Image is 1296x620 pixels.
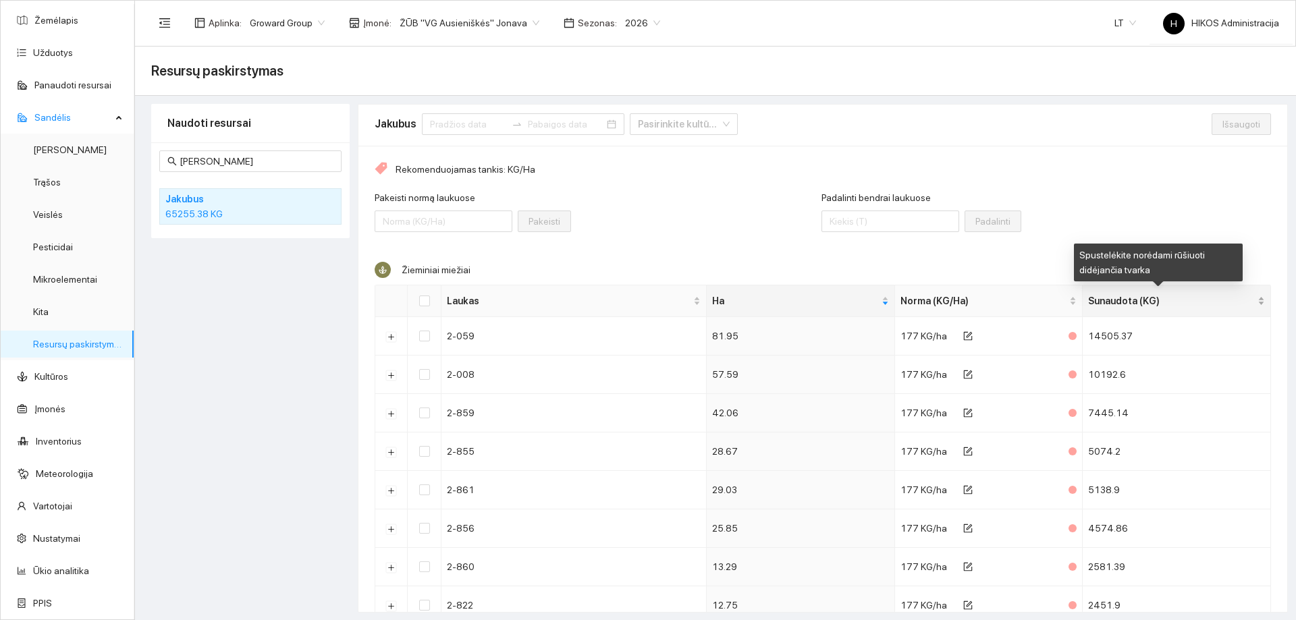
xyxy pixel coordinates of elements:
span: form [963,524,973,534]
button: Išskleisti [386,562,397,573]
button: form [952,594,983,616]
span: LT [1114,13,1136,33]
button: form [952,325,983,347]
td: 2-008 [441,356,707,394]
span: form [963,370,973,381]
a: Nustatymai [33,533,80,544]
span: 177 KG/ha [900,523,947,534]
button: form [952,556,983,577]
span: Ha [712,293,879,308]
td: 10192.6 [1083,356,1271,394]
a: Vartotojai [33,501,72,511]
span: shop [349,18,360,28]
td: 2-860 [441,548,707,586]
span: Sandėlis [34,104,111,131]
span: search [167,157,177,166]
td: 29.03 [707,471,895,509]
button: Išskleisti [386,485,397,496]
span: Resursų paskirstymas [151,60,283,82]
a: Įmonės [34,403,65,414]
button: Pakeisti [518,210,571,232]
span: calendar [564,18,574,28]
div: Rekomenduojamas tankis: KG/Ha [375,162,1271,177]
span: ŽŪB "VG Ausieniškės" Jonava [400,13,539,33]
span: Įmonė : [363,16,391,30]
input: Pradžios data [430,117,506,132]
span: Aplinka : [209,16,242,30]
td: 14505.37 [1083,317,1271,356]
div: 65255.38 KG [165,206,335,221]
td: 42.06 [707,394,895,432]
button: Išskleisti [386,408,397,419]
span: layout [194,18,205,28]
a: Ūkio analitika [33,565,89,576]
a: Kita [33,306,49,317]
button: form [952,441,983,462]
th: this column's title is Norma (KG/Ha),this column is sortable [895,285,1083,317]
span: swap-right [512,119,522,130]
td: 28.67 [707,432,895,471]
th: this column's title is Sunaudota (KG),this column is sortable [1083,285,1271,317]
input: Paieška [180,154,333,169]
button: Išskleisti [386,370,397,381]
button: Išskleisti [386,600,397,611]
span: Groward Group [250,13,325,33]
span: form [963,485,973,496]
a: [PERSON_NAME] [33,144,107,155]
a: Resursų paskirstymas [33,339,124,349]
button: Padalinti [965,210,1021,232]
a: PPIS [33,598,52,609]
span: Žieminiai miežiai [402,264,470,275]
span: 177 KG/ha [900,484,947,495]
label: Padalinti bendrai laukuose [821,191,931,205]
span: form [963,331,973,342]
a: Mikroelementai [33,274,97,285]
span: 177 KG/ha [900,446,947,457]
span: form [963,562,973,573]
div: Spustelėkite norėdami rūšiuoti didėjančia tvarka [1074,244,1243,281]
div: Naudoti resursai [167,104,333,142]
td: 81.95 [707,317,895,356]
span: 177 KG/ha [900,600,947,611]
button: form [952,402,983,424]
td: 7445.14 [1083,394,1271,432]
td: 4574.86 [1083,509,1271,548]
th: this column's title is Laukas,this column is sortable [441,285,707,317]
span: 177 KG/ha [900,407,947,418]
span: form [963,408,973,419]
td: 5138.9 [1083,471,1271,509]
label: Pakeisti normą laukuose [375,191,475,205]
button: Išsaugoti [1212,113,1271,135]
span: H [1170,13,1177,34]
td: 2-856 [441,509,707,548]
td: 2-855 [441,432,707,471]
input: Pabaigos data [528,117,604,132]
span: 177 KG/ha [900,561,947,572]
span: Laukas [447,293,691,308]
button: Išskleisti [386,524,397,534]
h4: Jakubus [165,192,300,206]
input: Padalinti bendrai laukuose [821,210,959,232]
td: 13.29 [707,548,895,586]
td: 2-861 [441,471,707,509]
a: Trąšos [33,177,61,188]
span: 2026 [625,13,660,33]
a: Veislės [33,209,63,220]
span: Sezonas : [578,16,617,30]
td: 5074.2 [1083,432,1271,471]
span: Norma (KG/Ha) [900,293,1067,308]
span: HIKOS Administracija [1163,18,1279,28]
a: Meteorologija [36,468,93,479]
button: menu-fold [151,9,178,36]
span: 177 KG/ha [900,369,947,380]
input: Pakeisti normą laukuose [375,210,512,232]
button: Išskleisti [386,331,397,342]
td: 2-859 [441,394,707,432]
button: form [952,364,983,385]
a: Panaudoti resursai [34,80,111,90]
span: 177 KG/ha [900,331,947,341]
span: tag [375,162,387,177]
span: menu-fold [159,17,171,29]
a: Žemėlapis [34,15,78,26]
td: 25.85 [707,509,895,548]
